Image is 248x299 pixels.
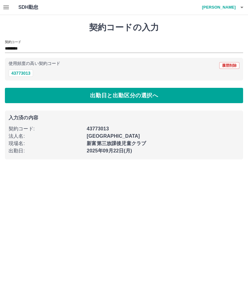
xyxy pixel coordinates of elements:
b: 2025年09月22日(月) [87,148,132,153]
p: 出勤日 : [9,147,83,155]
button: 43773013 [9,69,33,77]
b: 新富第三放課後児童クラブ [87,141,146,146]
b: 43773013 [87,126,109,131]
b: [GEOGRAPHIC_DATA] [87,133,140,139]
h2: 契約コード [5,39,21,44]
p: 現場名 : [9,140,83,147]
p: 契約コード : [9,125,83,133]
h1: 契約コードの入力 [5,22,243,33]
p: 使用頻度の高い契約コード [9,62,60,66]
button: 履歴削除 [219,62,239,69]
p: 入力済の内容 [9,115,239,120]
button: 出勤日と出勤区分の選択へ [5,88,243,103]
p: 法人名 : [9,133,83,140]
